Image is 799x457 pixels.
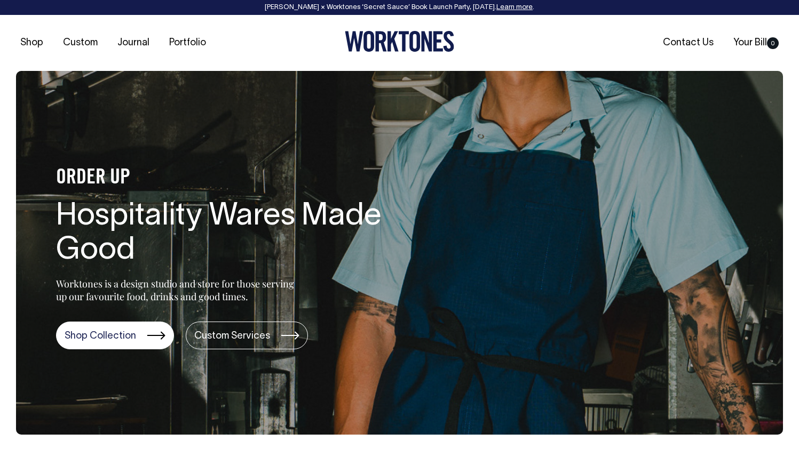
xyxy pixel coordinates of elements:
a: Journal [113,34,154,52]
a: Custom Services [186,322,308,349]
div: [PERSON_NAME] × Worktones ‘Secret Sauce’ Book Launch Party, [DATE]. . [11,4,788,11]
a: Shop [16,34,48,52]
a: Portfolio [165,34,210,52]
a: Your Bill0 [729,34,783,52]
h1: Hospitality Wares Made Good [56,200,398,268]
h4: ORDER UP [56,167,398,189]
a: Custom [59,34,102,52]
a: Learn more [496,4,533,11]
p: Worktones is a design studio and store for those serving up our favourite food, drinks and good t... [56,277,299,303]
span: 0 [767,37,779,49]
a: Shop Collection [56,322,174,349]
a: Contact Us [659,34,718,52]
